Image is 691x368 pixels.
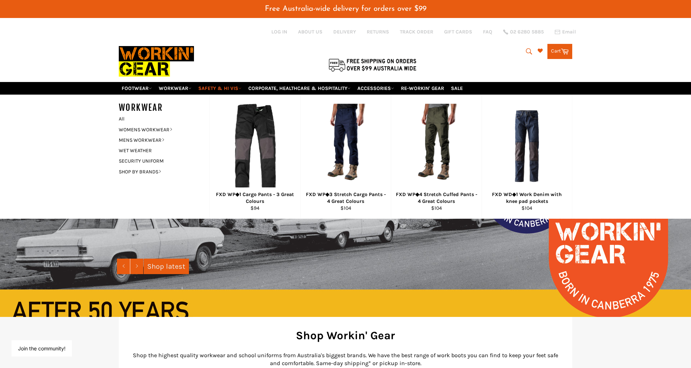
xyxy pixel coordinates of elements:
[555,29,576,35] a: Email
[156,82,194,95] a: WORKWEAR
[317,104,374,188] img: FXD WP◆3 Stretch Cargo Pants - 4 Great Colours - Workin' Gear
[305,205,387,212] div: $104
[354,82,397,95] a: ACCESSORIES
[119,82,155,95] a: FOOTWEAR
[487,191,568,205] div: FXD WD◆1 Work Denim with knee pad pockets
[245,82,353,95] a: CORPORATE, HEALTHCARE & HOSPITALITY
[130,351,561,367] p: Shop the highest quality workwear and school uniforms from Australia's biggest brands. We have th...
[333,28,356,35] a: DELIVERY
[448,82,466,95] a: SALE
[391,95,482,219] a: FXD WP◆4 Stretch Cuffed Pants - 4 Great Colours - Workin' Gear FXD WP◆4 Stretch Cuffed Pants - 4 ...
[119,102,209,114] h5: WORKWEAR
[396,205,477,212] div: $104
[115,145,202,156] a: WET WEATHER
[214,191,296,205] div: FXD WP◆1 Cargo Pants - 3 Great Colours
[265,5,426,13] span: Free Australia-wide delivery for orders over $99
[398,82,447,95] a: RE-WORKIN' GEAR
[444,28,472,35] a: GIFT CARDS
[510,29,544,35] span: 02 6280 5885
[483,28,492,35] a: FAQ
[491,110,563,182] img: FXD WD◆1 Work Denim with knee pad pockets - Workin' Gear
[232,104,278,188] img: FXD WP◆1 Cargo Pants - 4 Great Colours - Workin' Gear
[367,28,389,35] a: RETURNS
[503,29,544,35] a: 02 6280 5885
[482,95,572,219] a: FXD WD◆1 Work Denim with knee pad pockets - Workin' Gear FXD WD◆1 Work Denim with knee pad pocket...
[305,191,387,205] div: FXD WP◆3 Stretch Cargo Pants - 4 Great Colours
[487,205,568,212] div: $104
[115,124,202,135] a: WOMENS WORKWEAR
[18,345,66,351] button: Join the community!
[115,135,202,145] a: MENS WORKWEAR
[144,259,189,274] a: Shop latest
[408,104,465,188] img: FXD WP◆4 Stretch Cuffed Pants - 4 Great Colours - Workin' Gear
[328,57,417,72] img: Flat $9.95 shipping Australia wide
[115,156,202,166] a: SECURITY UNIFORM
[115,114,209,124] a: All
[209,95,300,219] a: FXD WP◆1 Cargo Pants - 4 Great Colours - Workin' Gear FXD WP◆1 Cargo Pants - 3 Great Colours $94
[298,28,322,35] a: ABOUT US
[119,41,194,82] img: Workin Gear leaders in Workwear, Safety Boots, PPE, Uniforms. Australia's No.1 in Workwear
[115,167,202,177] a: SHOP BY BRANDS
[271,29,287,35] a: Log in
[214,205,296,212] div: $94
[562,29,576,35] span: Email
[130,328,561,343] h2: Shop Workin' Gear
[396,191,477,205] div: FXD WP◆4 Stretch Cuffed Pants - 4 Great Colours
[547,44,572,59] a: Cart
[195,82,244,95] a: SAFETY & HI VIS
[300,95,391,219] a: FXD WP◆3 Stretch Cargo Pants - 4 Great Colours - Workin' Gear FXD WP◆3 Stretch Cargo Pants - 4 Gr...
[400,28,433,35] a: TRACK ORDER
